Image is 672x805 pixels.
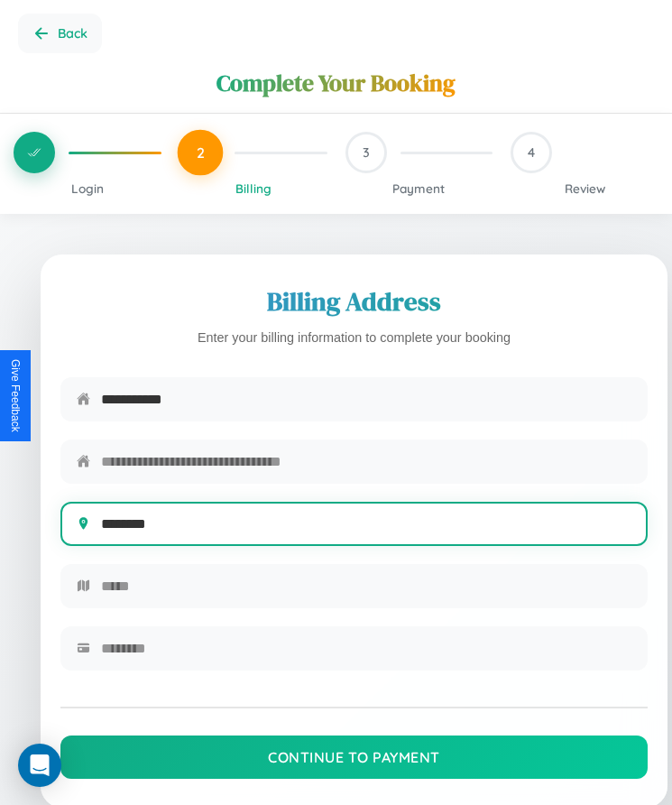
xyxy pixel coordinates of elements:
span: Login [71,180,104,196]
span: 3 [363,144,370,161]
h1: Complete Your Booking [216,67,456,99]
div: Give Feedback [9,359,22,432]
h2: Billing Address [60,283,648,319]
span: Billing [235,180,272,196]
span: 4 [528,144,535,161]
p: Enter your billing information to complete your booking [60,327,648,350]
span: Payment [392,180,445,196]
span: 2 [196,143,204,162]
span: Review [565,180,605,196]
div: Open Intercom Messenger [18,744,61,787]
button: Go back [18,14,102,53]
button: Continue to Payment [60,736,648,779]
